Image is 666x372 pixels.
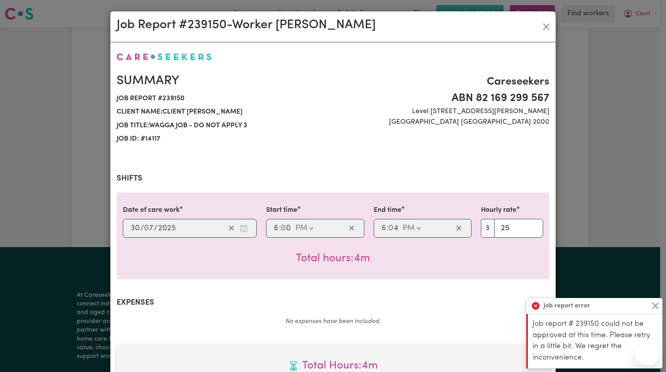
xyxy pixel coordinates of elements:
[481,219,495,238] span: $
[540,20,553,33] button: Close
[117,298,549,307] h2: Expenses
[144,222,154,234] input: --
[266,205,297,215] label: Start time
[285,318,381,325] em: No expenses have been included.
[533,319,658,364] p: Job report # 239150 could not be approved at this time. Please retry in a little bit. We regret t...
[338,74,549,90] span: Careseekers
[274,222,279,234] input: --
[374,205,401,215] label: End time
[389,222,399,234] input: --
[154,224,158,233] span: /
[296,253,370,264] span: Total hours worked: 4 minutes
[238,222,250,234] button: Enter the date of care work
[140,224,144,233] span: /
[281,224,286,232] span: 0
[123,205,180,215] label: Date of care work
[635,341,660,366] iframe: Button to launch messaging window
[338,107,549,117] span: Level [STREET_ADDRESS][PERSON_NAME]
[381,222,387,234] input: --
[158,222,176,234] input: ----
[117,132,328,146] span: Job ID: # 14117
[117,53,212,60] img: Careseekers logo
[651,301,660,311] button: Close
[117,174,549,183] h2: Shifts
[117,74,328,88] h2: Summary
[117,18,376,33] h2: Job Report # 239150 - Worker [PERSON_NAME]
[281,222,292,234] input: --
[389,224,393,232] span: 0
[117,92,328,105] span: Job report # 239150
[130,222,140,234] input: --
[544,301,590,311] strong: Job report error
[338,90,549,107] span: ABN 82 169 299 567
[117,119,328,132] span: Job title: wagga job - do not apply 3
[144,224,149,232] span: 0
[387,224,389,233] span: :
[279,224,281,233] span: :
[225,222,238,234] button: Clear date
[117,105,328,119] span: Client name: Client [PERSON_NAME]
[481,205,517,215] label: Hourly rate
[338,117,549,127] span: [GEOGRAPHIC_DATA] [GEOGRAPHIC_DATA] 2000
